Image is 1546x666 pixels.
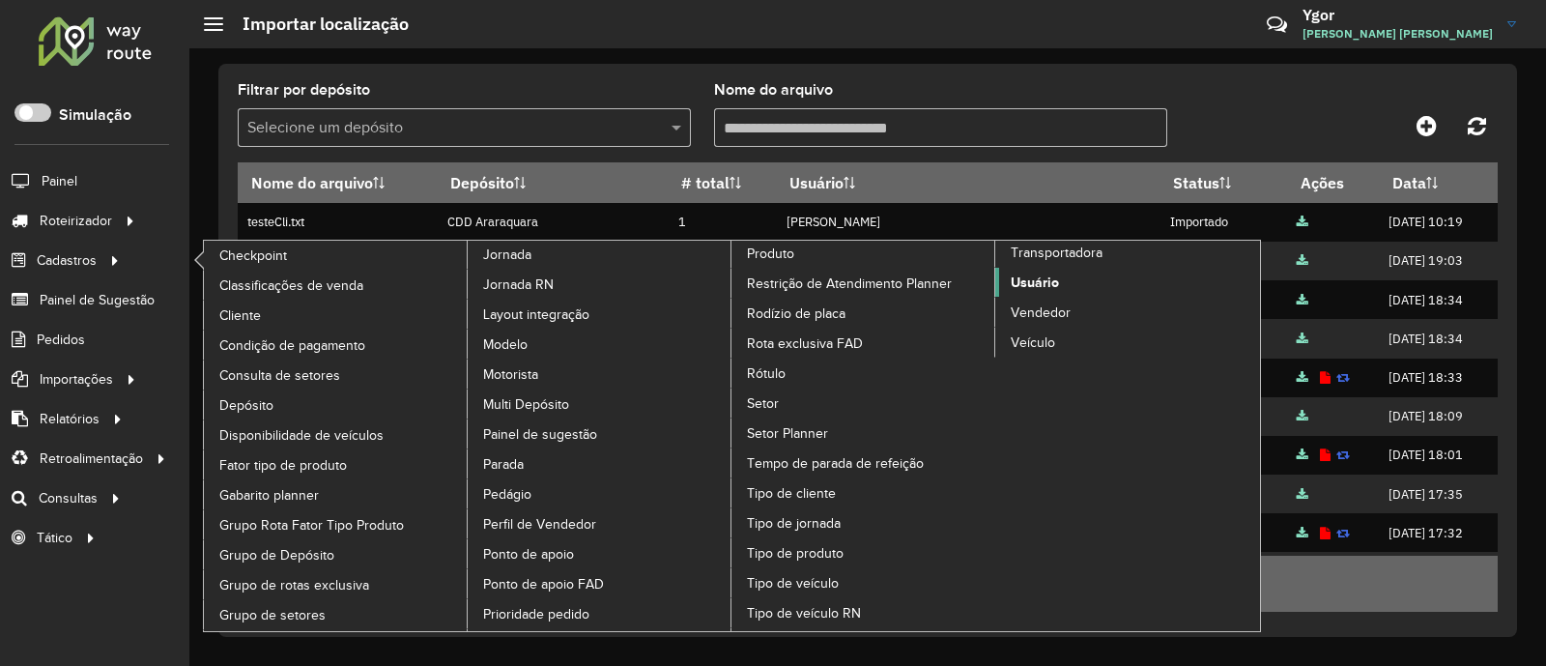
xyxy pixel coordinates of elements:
[204,391,469,420] a: Depósito
[1160,203,1287,242] td: Importado
[731,508,996,537] a: Tipo de jornada
[747,423,828,444] span: Setor Planner
[468,569,732,598] a: Ponto de apoio FAD
[483,424,597,445] span: Painel de sugestão
[42,171,77,191] span: Painel
[204,540,469,569] a: Grupo de Depósito
[668,162,776,203] th: # total
[747,573,839,594] span: Tipo de veículo
[468,360,732,389] a: Motorista
[238,203,438,242] td: testeCli.txt
[1303,6,1493,24] h3: Ygor
[438,162,669,203] th: Depósito
[1336,447,1350,463] a: Reimportar
[468,509,732,538] a: Perfil de Vendedor
[204,600,469,629] a: Grupo de setores
[483,275,554,295] span: Jornada RN
[731,478,996,507] a: Tipo de cliente
[995,298,1260,327] a: Vendedor
[747,333,863,354] span: Rota exclusiva FAD
[238,78,370,101] label: Filtrar por depósito
[483,484,531,505] span: Pedágio
[747,244,794,264] span: Produto
[1297,369,1308,386] a: Arquivo completo
[40,211,112,231] span: Roteirizador
[1160,162,1287,203] th: Status
[483,334,528,355] span: Modelo
[483,245,531,265] span: Jornada
[747,483,836,504] span: Tipo de cliente
[731,329,996,358] a: Rota exclusiva FAD
[995,328,1260,357] a: Veículo
[40,290,155,310] span: Painel de Sugestão
[1011,243,1102,263] span: Transportadora
[219,246,287,266] span: Checkpoint
[747,513,841,534] span: Tipo de jornada
[219,425,384,446] span: Disponibilidade de veículos
[731,568,996,597] a: Tipo de veículo
[39,488,98,508] span: Consultas
[468,479,732,508] a: Pedágio
[204,301,469,330] a: Cliente
[731,359,996,388] a: Rótulo
[1297,447,1308,463] a: Arquivo completo
[468,420,732,449] a: Painel de sugestão
[776,162,1159,203] th: Usuário
[1379,162,1498,203] th: Data
[1320,447,1331,463] a: Exibir log de erros
[219,485,319,506] span: Gabarito planner
[204,480,469,509] a: Gabarito planner
[1379,319,1498,358] td: [DATE] 18:34
[483,454,524,475] span: Parada
[204,331,469,360] a: Condição de pagamento
[1379,397,1498,436] td: [DATE] 18:09
[219,275,363,296] span: Classificações de venda
[731,419,996,448] a: Setor Planner
[219,305,261,326] span: Cliente
[995,268,1260,297] a: Usuário
[1297,525,1308,541] a: Arquivo completo
[1297,292,1308,308] a: Arquivo completo
[219,575,369,595] span: Grupo de rotas exclusiva
[468,539,732,568] a: Ponto de apoio
[483,514,596,535] span: Perfil de Vendedor
[483,604,589,624] span: Prioridade pedido
[37,528,72,548] span: Tático
[204,420,469,449] a: Disponibilidade de veículos
[468,599,732,628] a: Prioridade pedido
[468,270,732,299] a: Jornada RN
[731,241,1260,631] a: Transportadora
[747,274,952,294] span: Restrição de Atendimento Planner
[468,449,732,478] a: Parada
[1379,359,1498,397] td: [DATE] 18:33
[468,390,732,419] a: Multi Depósito
[204,361,469,390] a: Consulta de setores
[468,241,996,631] a: Produto
[731,449,996,478] a: Tempo de parada de refeição
[40,449,143,469] span: Retroalimentação
[1287,162,1379,203] th: Ações
[1336,525,1350,541] a: Reimportar
[747,453,924,474] span: Tempo de parada de refeição
[1379,513,1498,552] td: [DATE] 17:32
[668,203,776,242] td: 1
[204,271,469,300] a: Classificações de venda
[219,515,404,536] span: Grupo Rota Fator Tipo Produto
[468,300,732,329] a: Layout integração
[731,299,996,328] a: Rodízio de placa
[714,78,833,101] label: Nome do arquivo
[731,389,996,418] a: Setor
[37,330,85,350] span: Pedidos
[747,603,861,623] span: Tipo de veículo RN
[438,203,669,242] td: CDD Araraquara
[747,543,844,564] span: Tipo de produto
[747,363,786,384] span: Rótulo
[219,395,273,416] span: Depósito
[223,14,409,35] h2: Importar localização
[1379,242,1498,280] td: [DATE] 19:03
[1379,552,1498,591] td: [DATE] 16:36
[204,570,469,599] a: Grupo de rotas exclusiva
[747,393,779,414] span: Setor
[731,269,996,298] a: Restrição de Atendimento Planner
[1256,4,1298,45] a: Contato Rápido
